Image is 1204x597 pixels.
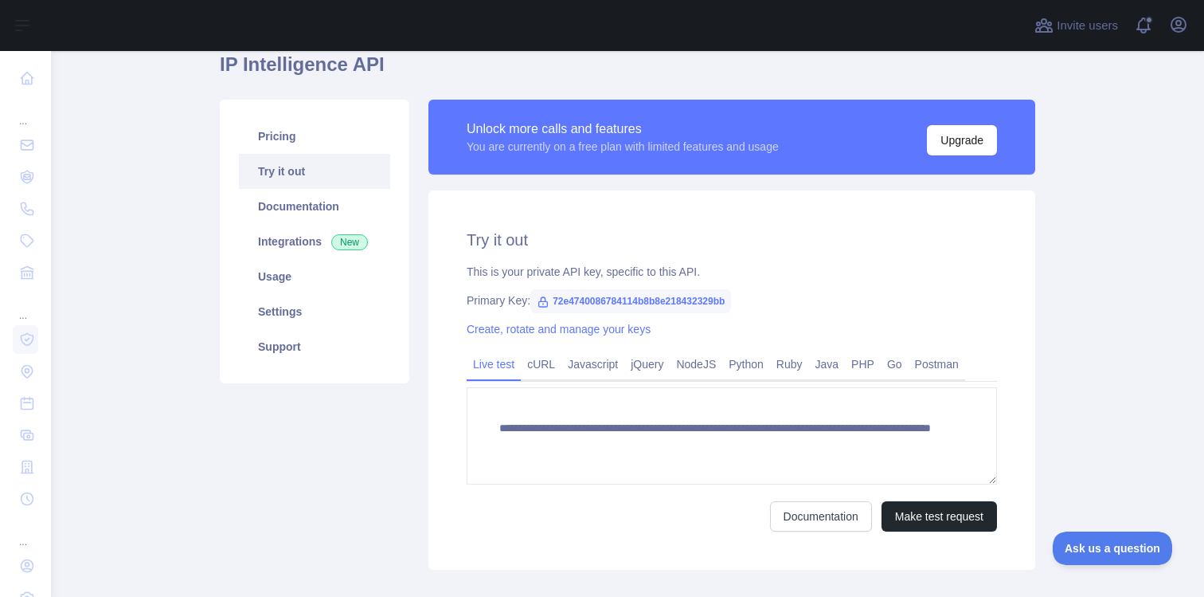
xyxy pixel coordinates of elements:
a: Documentation [770,501,872,532]
button: Invite users [1031,13,1121,38]
div: Primary Key: [467,293,997,308]
div: ... [13,96,38,128]
button: Upgrade [927,125,997,155]
a: Support [239,329,390,364]
div: You are currently on a free plan with limited features and usage [467,139,779,155]
span: New [331,234,368,250]
a: Python [722,352,770,377]
iframe: Toggle Customer Support [1053,532,1172,565]
a: PHP [845,352,881,377]
a: NodeJS [670,352,722,377]
div: ... [13,290,38,322]
div: ... [13,516,38,548]
a: jQuery [624,352,670,377]
a: Live test [467,352,521,377]
div: Unlock more calls and features [467,120,779,139]
h1: IP Intelligence API [220,52,1035,90]
a: cURL [521,352,561,377]
a: Postman [909,352,965,377]
a: Ruby [770,352,809,377]
a: Java [809,352,846,377]
a: Create, rotate and manage your keys [467,323,651,336]
a: Integrations New [239,224,390,259]
a: Try it out [239,154,390,189]
a: Usage [239,259,390,294]
a: Settings [239,294,390,329]
a: Documentation [239,189,390,224]
span: 72e4740086784114b8b8e218432329bb [530,289,731,313]
span: Invite users [1057,17,1118,35]
a: Pricing [239,119,390,154]
h2: Try it out [467,229,997,251]
button: Make test request [881,501,997,532]
div: This is your private API key, specific to this API. [467,264,997,280]
a: Javascript [561,352,624,377]
a: Go [881,352,909,377]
